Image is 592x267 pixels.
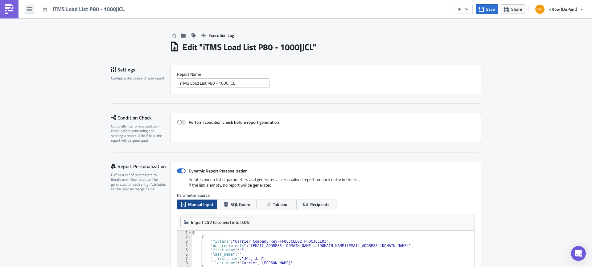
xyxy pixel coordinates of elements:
[111,113,171,122] div: Condition Check
[183,42,316,53] h1: Edit " iTMS Load List P80 - 1000|JCL "
[177,200,217,209] button: Manual Input
[511,6,522,12] span: Share
[2,2,294,81] body: Rich Text Area. Press ALT-0 for help.
[177,231,192,235] div: 1
[177,248,192,252] div: 5
[188,201,213,208] span: Manual Input
[177,192,475,198] label: Parameter Source
[111,162,171,171] div: Report Personalization
[177,252,192,257] div: 6
[4,4,14,14] img: PushMetrics
[53,6,125,13] span: iTMS Load List P80 - 1000|JCL
[189,168,248,174] strong: Dynamic Report Personalization
[2,30,294,34] p: In case of any questions please contact: .
[208,32,234,38] span: Execution Log
[189,119,279,125] strong: Perform condition check before report generation
[486,6,495,12] span: Save
[257,200,297,209] button: Tableau
[2,43,294,48] p: ----------------------------------------------------------------------
[217,200,257,209] button: SQL Query
[198,30,237,40] button: Execution Log
[535,4,545,14] img: Avatar
[549,6,577,12] span: 4flow (DuPont)
[2,36,294,41] p: Kind regards,
[501,4,525,14] button: Share
[111,65,171,74] div: Settings
[2,50,294,65] p: DuPont Control Tower T +36168 61874
[180,217,253,227] button: Import CSV to convert into JSON
[111,124,166,143] div: Optionally, perform a condition check before generating and sending a report. Only if true, the r...
[79,30,152,34] a: [EMAIL_ADDRESS][DOMAIN_NAME]
[177,261,192,265] div: 8
[177,235,192,239] div: 2
[2,16,294,21] p: This file contains all the important information about the released shipments.
[296,200,336,209] button: Recipients
[571,246,586,261] div: Open Intercom Messenger
[273,201,287,208] span: Tableau
[111,172,166,192] div: Define a list of parameters to iterate over. One report will be generated for each entry. Attribu...
[231,201,250,208] span: SQL Query
[177,257,192,261] div: 7
[177,244,192,248] div: 4
[177,71,475,77] label: Report Nam﻿e
[2,2,294,7] p: Dear All,
[476,4,498,14] button: Save
[177,239,192,244] div: 3
[177,177,475,192] div: Iterates over a list of parameters and generates a personalised report for each entry in the list...
[111,76,166,80] div: Configure the basics of your report.
[532,2,587,16] button: 4flow (DuPont)
[2,9,294,14] p: Please find attached the file including all shipments released to you.
[191,219,250,225] span: Import CSV to convert into JSON
[2,55,76,60] a: [EMAIL_ADDRESS][DOMAIN_NAME]
[310,201,330,208] span: Recipients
